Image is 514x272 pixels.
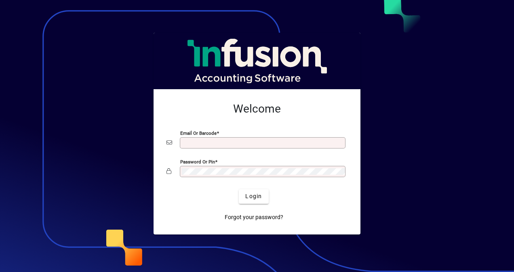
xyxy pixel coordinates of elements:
span: Login [245,192,262,201]
button: Login [239,189,268,204]
span: Forgot your password? [225,213,283,222]
mat-label: Password or Pin [180,159,215,164]
mat-label: Email or Barcode [180,130,217,136]
h2: Welcome [166,102,348,116]
a: Forgot your password? [221,210,286,225]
